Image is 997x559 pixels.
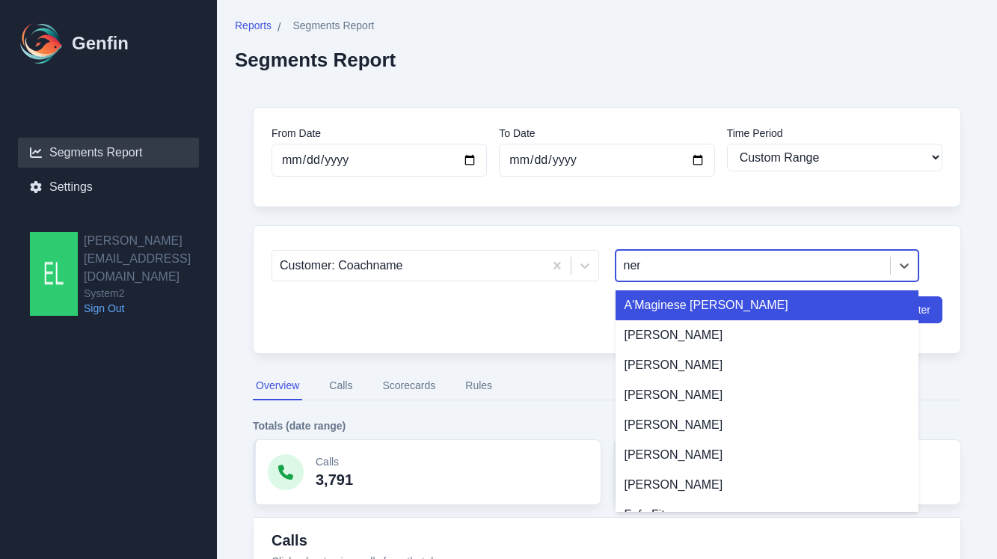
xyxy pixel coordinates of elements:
[326,372,355,400] button: Calls
[272,126,487,141] label: From Date
[84,301,217,316] a: Sign Out
[18,172,199,202] a: Settings
[277,19,280,37] span: /
[235,18,272,37] a: Reports
[253,372,302,400] button: Overview
[30,232,78,316] img: elissa@system2.fitness
[616,290,919,320] div: A'Maginese [PERSON_NAME]
[272,530,444,551] h3: Calls
[253,418,961,433] h4: Totals (date range)
[84,286,217,301] span: System2
[18,19,66,67] img: Logo
[616,350,919,380] div: [PERSON_NAME]
[316,454,353,469] p: Calls
[72,31,129,55] h1: Genfin
[84,232,217,286] h2: [PERSON_NAME][EMAIL_ADDRESS][DOMAIN_NAME]
[616,470,919,500] div: [PERSON_NAME]
[727,126,942,141] label: Time Period
[18,138,199,168] a: Segments Report
[616,500,919,530] div: Fafa Fitness
[499,126,714,141] label: To Date
[616,320,919,350] div: [PERSON_NAME]
[235,49,396,71] h2: Segments Report
[462,372,495,400] button: Rules
[292,18,374,33] span: Segments Report
[616,380,919,410] div: [PERSON_NAME]
[379,372,438,400] button: Scorecards
[316,469,353,490] p: 3,791
[235,18,272,33] span: Reports
[616,410,919,440] div: [PERSON_NAME]
[616,440,919,470] div: [PERSON_NAME]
